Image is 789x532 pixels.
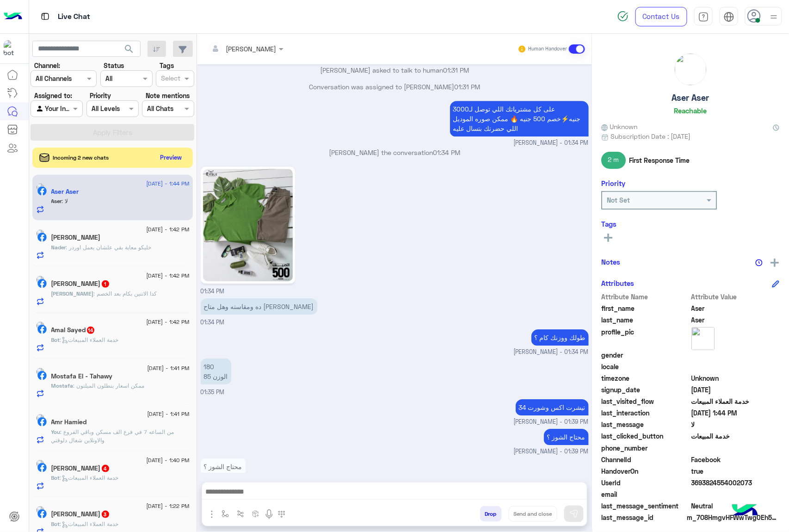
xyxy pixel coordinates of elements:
[514,418,589,427] span: [PERSON_NAME] - 01:39 PM
[201,288,225,295] span: 01:34 PM
[602,279,635,287] h6: Attributes
[51,464,110,472] h5: Ebrahim Ateia
[160,73,180,85] div: Select
[602,478,690,488] span: UserId
[201,82,589,92] p: Conversation was assigned to [PERSON_NAME]
[31,124,194,141] button: Apply Filters
[36,368,44,376] img: picture
[36,506,44,514] img: picture
[51,510,110,518] h5: Mostafa Ayman
[51,326,95,334] h5: Amal Sayed
[218,506,233,521] button: select flow
[692,431,780,441] span: خدمة المبيعات
[602,315,690,325] span: last_name
[36,460,44,468] img: picture
[51,234,101,241] h5: Nader Nady
[602,122,638,131] span: Unknown
[51,474,60,481] span: Bot
[694,7,713,26] a: tab
[201,148,589,157] p: [PERSON_NAME] the conversation
[123,43,135,55] span: search
[36,414,44,422] img: picture
[201,298,317,315] p: 28/8/2025, 1:34 PM
[36,322,44,330] img: picture
[602,396,690,406] span: last_visited_flow
[51,418,87,426] h5: Amr Hamied
[516,399,589,415] p: 28/8/2025, 1:39 PM
[692,466,780,476] span: true
[514,348,589,357] span: [PERSON_NAME] - 01:34 PM
[51,244,66,251] span: Nader
[147,364,189,372] span: [DATE] - 1:41 PM
[674,106,707,115] h6: Reachable
[454,83,480,91] span: 01:31 PM
[443,66,469,74] span: 01:31 PM
[724,12,734,22] img: tab
[602,220,780,228] h6: Tags
[201,319,225,326] span: 01:34 PM
[60,474,119,481] span: : خدمة العملاء المبيعات
[514,447,589,456] span: [PERSON_NAME] - 01:39 PM
[692,408,780,418] span: 2025-08-28T10:44:18.903Z
[602,408,690,418] span: last_interaction
[51,520,60,527] span: Bot
[37,233,47,242] img: Facebook
[692,455,780,464] span: 0
[156,151,186,164] button: Preview
[146,91,190,100] label: Note mentions
[60,520,119,527] span: : خدمة العملاء المبيعات
[51,336,60,343] span: Bot
[698,12,709,22] img: tab
[602,455,690,464] span: ChannelId
[617,11,629,22] img: spinner
[34,91,72,100] label: Assigned to:
[4,7,22,26] img: Logo
[675,54,707,85] img: picture
[252,510,259,518] img: create order
[51,280,110,288] h5: ناصر المطارقي
[39,11,51,22] img: tab
[602,362,690,371] span: locale
[60,336,119,343] span: : خدمة العملاء المبيعات
[692,420,780,429] span: لا
[756,259,763,266] img: notes
[692,315,780,325] span: Aser
[635,7,687,26] a: Contact Us
[36,183,44,192] img: picture
[602,513,685,522] span: last_message_id
[278,511,285,518] img: make a call
[37,371,47,380] img: Facebook
[104,61,124,70] label: Status
[146,456,189,464] span: [DATE] - 1:40 PM
[201,389,225,396] span: 01:35 PM
[602,373,690,383] span: timezone
[94,290,157,297] span: كدا الاتنين بكام بعد الخصم
[51,198,62,204] span: Aser
[51,290,94,297] span: [PERSON_NAME]
[37,509,47,519] img: Facebook
[692,327,715,350] img: picture
[602,489,690,499] span: email
[146,502,189,510] span: [DATE] - 1:22 PM
[248,506,264,521] button: create order
[146,225,189,234] span: [DATE] - 1:42 PM
[692,443,780,453] span: null
[602,152,626,168] span: 2 m
[692,373,780,383] span: Unknown
[37,279,47,288] img: Facebook
[602,443,690,453] span: phone_number
[4,40,20,57] img: 713415422032625
[602,327,690,348] span: profile_pic
[569,509,579,519] img: send message
[514,139,589,148] span: [PERSON_NAME] - 01:34 PM
[51,372,113,380] h5: Mostafa El - Tahawy
[58,11,90,23] p: Live Chat
[237,510,244,518] img: Trigger scenario
[692,292,780,302] span: Attribute Value
[692,385,780,395] span: 2025-08-28T10:31:04.768Z
[51,428,174,444] span: من الساعه 7 في فرع الف مسكن وباقي الفروع والاونلاين شغال دلوقتي
[201,65,589,75] p: [PERSON_NAME] asked to talk to human
[692,350,780,360] span: null
[102,511,109,518] span: 3
[433,148,460,156] span: 01:34 PM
